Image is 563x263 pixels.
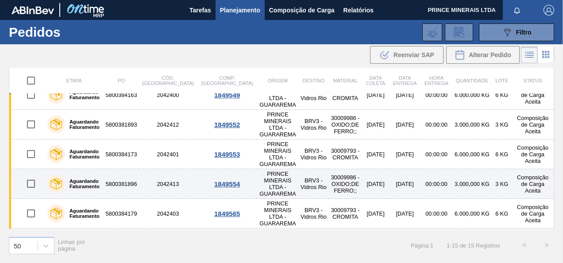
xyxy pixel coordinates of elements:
[452,139,492,169] td: 6.000,000 KG
[512,80,554,110] td: Composição de Carga Aceita
[118,78,125,83] span: PO
[104,228,138,258] td: 5800381909
[269,5,335,15] span: Composição de Carga
[257,139,299,169] td: PRINCE MINERAIS LTDA - GUARAREMA
[512,199,554,228] td: Composição de Carga Aceita
[65,119,100,130] label: Aguardando Faturamento
[516,29,532,36] span: Filtro
[420,228,452,258] td: 00:00:00
[139,169,198,199] td: 2042413
[389,110,420,139] td: [DATE]
[512,169,554,199] td: Composição de Carga Aceita
[299,199,328,228] td: BRV3 - Vidros Rio
[452,80,492,110] td: 6.000,000 KG
[328,169,362,199] td: 30009986 - OXIDO;DE FERRO;;
[411,242,433,249] span: Página : 1
[199,210,255,217] div: 1849565
[495,78,508,83] span: Lote
[328,199,362,228] td: 30009793 - CROMITA
[299,139,328,169] td: BRV3 - Vidros Rio
[199,121,255,128] div: 1849552
[9,169,554,199] a: Aguardando Faturamento58003818962042413PRINCE MINERAIS LTDA - GUARAREMABRV3 - Vidros Rio30009986 ...
[9,27,131,37] h1: Pedidos
[389,169,420,199] td: [DATE]
[479,23,554,41] button: Filtro
[139,80,198,110] td: 2042400
[362,139,389,169] td: [DATE]
[420,199,452,228] td: 00:00:00
[104,169,138,199] td: 5800381896
[362,169,389,199] td: [DATE]
[299,169,328,199] td: BRV3 - Vidros Rio
[299,228,328,258] td: BRV3 - Vidros Rio
[492,199,512,228] td: 6 KG
[139,139,198,169] td: 2042401
[104,110,138,139] td: 5800381893
[58,239,85,252] span: Linhas por página
[420,110,452,139] td: 00:00:00
[199,151,255,158] div: 1849553
[452,169,492,199] td: 3.000,000 KG
[9,228,554,258] a: Aguardando Faturamento58003819092042414PRINCE MINERAIS LTDA - GUARAREMABRV3 - Vidros Rio30009986 ...
[343,5,374,15] span: Relatórios
[389,80,420,110] td: [DATE]
[65,89,100,100] label: Aguardando Faturamento
[328,139,362,169] td: 30009793 - CROMITA
[362,199,389,228] td: [DATE]
[389,228,420,258] td: [DATE]
[389,199,420,228] td: [DATE]
[65,208,100,219] label: Aguardando Faturamento
[456,78,488,83] span: Quantidade
[445,23,473,41] div: Solicitação de Revisão de Pedidos
[139,110,198,139] td: 2042412
[14,242,21,249] div: 50
[544,5,554,15] img: Logout
[492,110,512,139] td: 3 KG
[366,75,386,86] span: Data coleta
[9,80,554,110] a: Aguardando Faturamento58003841632042400PRINCE MINERAIS LTDA - GUARAREMABRV3 - Vidros Rio30009793 ...
[452,199,492,228] td: 6.000,000 KG
[201,75,253,86] span: Comp. [GEOGRAPHIC_DATA]
[268,78,288,83] span: Origem
[299,110,328,139] td: BRV3 - Vidros Rio
[9,199,554,228] a: Aguardando Faturamento58003841792042403PRINCE MINERAIS LTDA - GUARAREMABRV3 - Vidros Rio30009793 ...
[393,75,417,86] span: Data entrega
[538,46,554,63] div: Visão em Cards
[328,110,362,139] td: 30009986 - OXIDO;DE FERRO;;
[199,180,255,188] div: 1849554
[142,75,193,86] span: Cód. [GEOGRAPHIC_DATA]
[104,139,138,169] td: 5800384173
[393,51,434,58] span: Reenviar SAP
[362,110,389,139] td: [DATE]
[189,5,211,15] span: Tarefas
[492,169,512,199] td: 3 KG
[446,46,520,64] button: Alterar Pedido
[512,110,554,139] td: Composição de Carga Aceita
[389,139,420,169] td: [DATE]
[521,46,538,63] div: Visão em Lista
[257,110,299,139] td: PRINCE MINERAIS LTDA - GUARAREMA
[492,139,512,169] td: 6 KG
[220,5,260,15] span: Planejamento
[503,4,531,16] button: Notificações
[370,46,443,64] div: Reenviar SAP
[362,80,389,110] td: [DATE]
[299,80,328,110] td: BRV3 - Vidros Rio
[492,228,512,258] td: 3 KG
[452,110,492,139] td: 3.000,000 KG
[9,110,554,139] a: Aguardando Faturamento58003818932042412PRINCE MINERAIS LTDA - GUARAREMABRV3 - Vidros Rio30009986 ...
[512,139,554,169] td: Composição de Carga Aceita
[66,78,82,83] span: Etapa
[420,80,452,110] td: 00:00:00
[65,178,100,189] label: Aguardando Faturamento
[469,51,511,58] span: Alterar Pedido
[257,199,299,228] td: PRINCE MINERAIS LTDA - GUARAREMA
[257,169,299,199] td: PRINCE MINERAIS LTDA - GUARAREMA
[139,228,198,258] td: 2042414
[12,6,54,14] img: TNhmsLtSVTkK8tSr43FrP2fwEKptu5GPRR3wAAAABJRU5ErkJggg==
[9,139,554,169] a: Aguardando Faturamento58003841732042401PRINCE MINERAIS LTDA - GUARAREMABRV3 - Vidros Rio30009793 ...
[420,169,452,199] td: 00:00:00
[420,139,452,169] td: 00:00:00
[447,242,500,249] span: 1 - 15 de 15 Registros
[333,78,358,83] span: Material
